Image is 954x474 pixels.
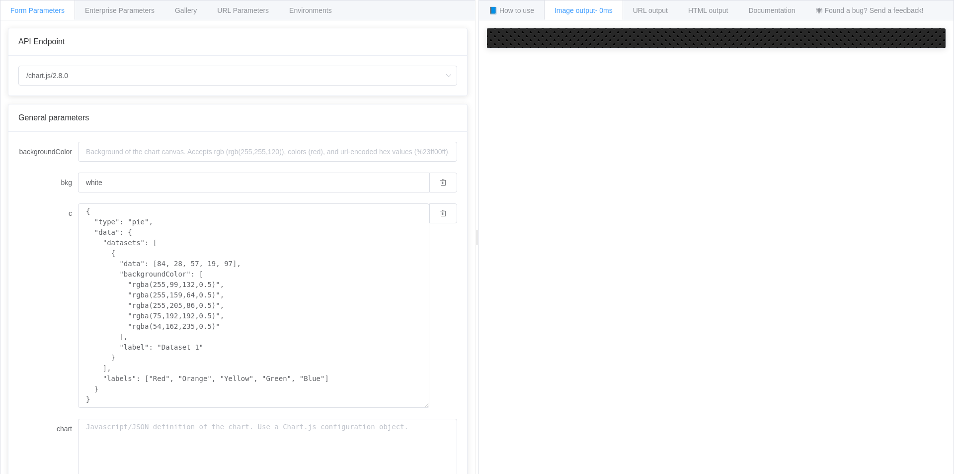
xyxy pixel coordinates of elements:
input: Background of the chart canvas. Accepts rgb (rgb(255,255,120)), colors (red), and url-encoded hex... [78,173,429,192]
label: backgroundColor [18,142,78,162]
span: Form Parameters [10,6,65,14]
label: c [18,203,78,223]
input: Background of the chart canvas. Accepts rgb (rgb(255,255,120)), colors (red), and url-encoded hex... [78,142,457,162]
span: API Endpoint [18,37,65,46]
span: Gallery [175,6,197,14]
span: Environments [289,6,332,14]
span: Image output [555,6,613,14]
span: 📘 How to use [489,6,534,14]
span: Documentation [748,6,795,14]
span: URL output [633,6,668,14]
span: - 0ms [595,6,613,14]
span: General parameters [18,113,89,122]
label: chart [18,419,78,439]
span: Enterprise Parameters [85,6,155,14]
label: bkg [18,173,78,192]
input: Select [18,66,457,86]
span: HTML output [688,6,728,14]
span: 🕷 Found a bug? Send a feedback! [816,6,924,14]
span: URL Parameters [217,6,269,14]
